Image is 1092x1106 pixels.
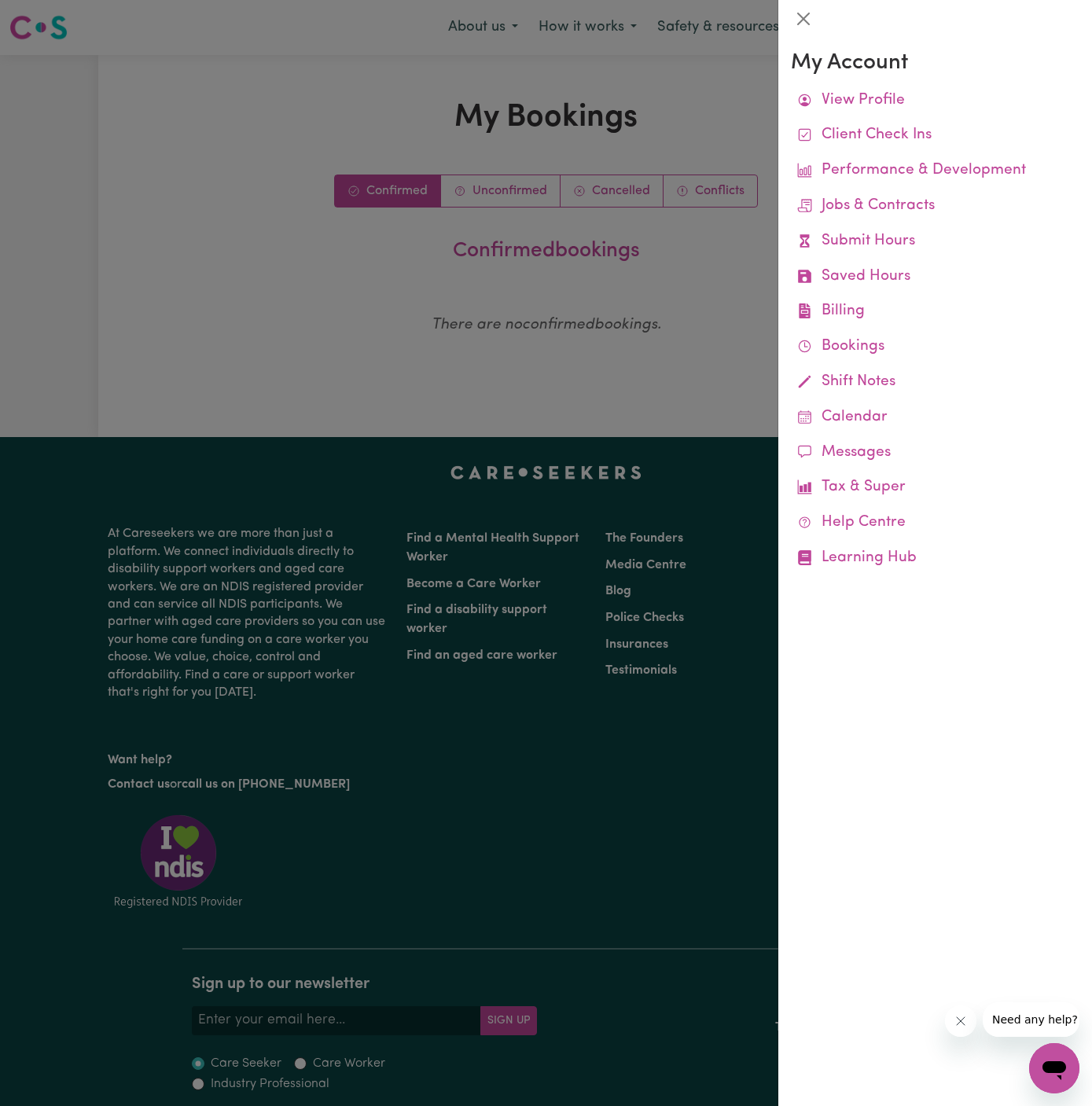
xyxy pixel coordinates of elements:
[791,329,1079,365] a: Bookings
[791,224,1079,259] a: Submit Hours
[791,541,1079,576] a: Learning Hub
[791,83,1079,119] a: View Profile
[791,505,1079,541] a: Help Centre
[791,153,1079,189] a: Performance & Development
[791,259,1079,295] a: Saved Hours
[791,400,1079,435] a: Calendar
[791,294,1079,329] a: Billing
[791,6,816,31] button: Close
[791,470,1079,505] a: Tax & Super
[791,50,1079,77] h3: My Account
[983,1002,1079,1037] iframe: Message from company
[791,435,1079,471] a: Messages
[791,118,1079,153] a: Client Check Ins
[791,365,1079,400] a: Shift Notes
[1029,1043,1079,1093] iframe: Button to launch messaging window
[791,189,1079,224] a: Jobs & Contracts
[945,1005,976,1037] iframe: Close message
